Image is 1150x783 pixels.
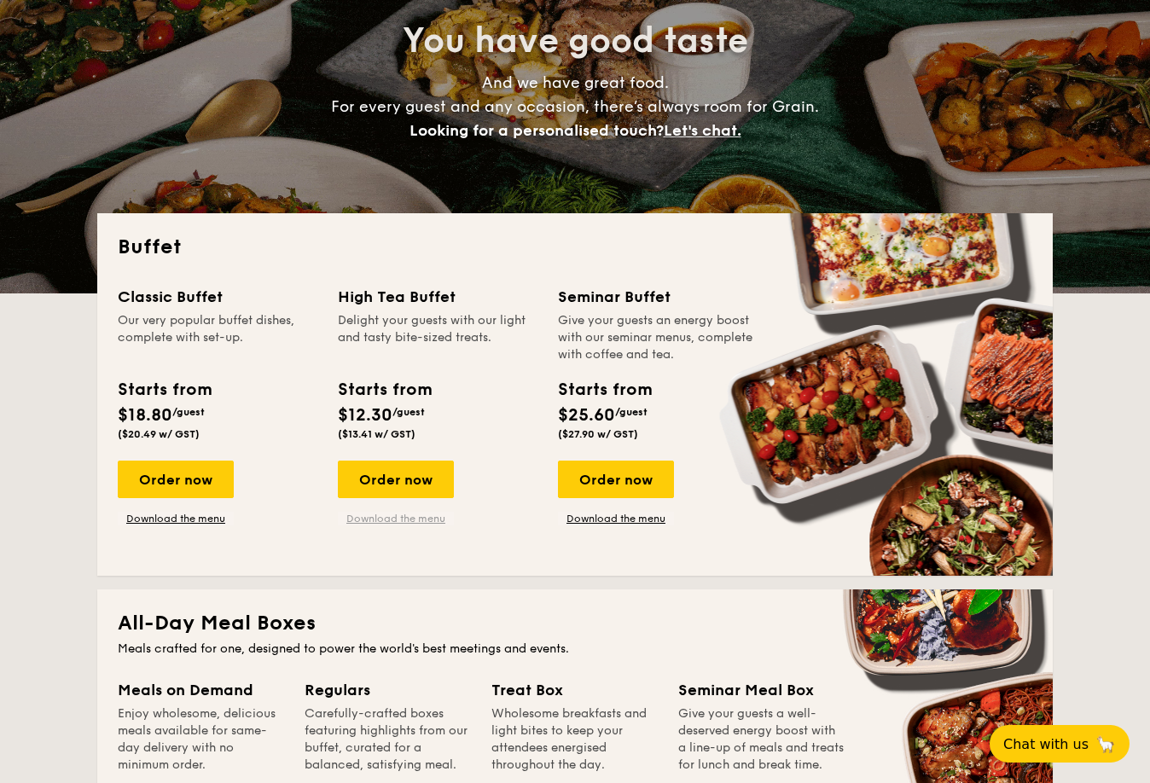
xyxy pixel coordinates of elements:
[118,312,317,363] div: Our very popular buffet dishes, complete with set-up.
[1003,736,1089,752] span: Chat with us
[172,406,205,418] span: /guest
[331,73,819,140] span: And we have great food. For every guest and any occasion, there’s always room for Grain.
[664,121,741,140] span: Let's chat.
[118,512,234,525] a: Download the menu
[558,512,674,525] a: Download the menu
[118,461,234,498] div: Order now
[558,377,651,403] div: Starts from
[118,234,1032,261] h2: Buffet
[491,705,658,774] div: Wholesome breakfasts and light bites to keep your attendees energised throughout the day.
[338,512,454,525] a: Download the menu
[338,377,431,403] div: Starts from
[338,428,415,440] span: ($13.41 w/ GST)
[558,428,638,440] span: ($27.90 w/ GST)
[678,678,845,702] div: Seminar Meal Box
[118,641,1032,658] div: Meals crafted for one, designed to power the world's best meetings and events.
[118,428,200,440] span: ($20.49 w/ GST)
[558,285,758,309] div: Seminar Buffet
[338,312,537,363] div: Delight your guests with our light and tasty bite-sized treats.
[305,705,471,774] div: Carefully-crafted boxes featuring highlights from our buffet, curated for a balanced, satisfying ...
[118,705,284,774] div: Enjoy wholesome, delicious meals available for same-day delivery with no minimum order.
[678,705,845,774] div: Give your guests a well-deserved energy boost with a line-up of meals and treats for lunch and br...
[305,678,471,702] div: Regulars
[338,461,454,498] div: Order now
[118,678,284,702] div: Meals on Demand
[403,20,748,61] span: You have good taste
[118,405,172,426] span: $18.80
[118,285,317,309] div: Classic Buffet
[1095,734,1116,754] span: 🦙
[558,312,758,363] div: Give your guests an energy boost with our seminar menus, complete with coffee and tea.
[338,285,537,309] div: High Tea Buffet
[615,406,648,418] span: /guest
[118,377,211,403] div: Starts from
[392,406,425,418] span: /guest
[338,405,392,426] span: $12.30
[491,678,658,702] div: Treat Box
[990,725,1130,763] button: Chat with us🦙
[558,405,615,426] span: $25.60
[409,121,664,140] span: Looking for a personalised touch?
[558,461,674,498] div: Order now
[118,610,1032,637] h2: All-Day Meal Boxes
